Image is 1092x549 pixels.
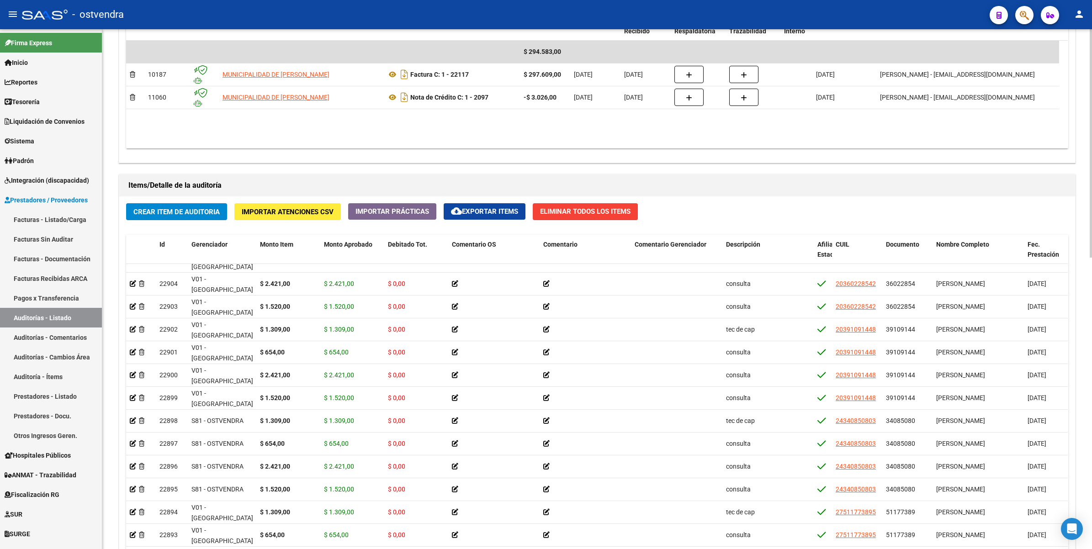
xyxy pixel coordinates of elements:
span: $ 0,00 [388,394,405,401]
strong: Nota de Crédito C: 1 - 2097 [410,94,488,101]
span: Comentario OS [452,241,496,248]
span: 22898 [159,417,178,424]
span: SUR [5,509,22,519]
strong: $ 1.309,00 [260,508,290,516]
button: Eliminar Todos los Items [533,203,638,220]
button: Exportar Items [444,203,525,220]
span: [DATE] [1028,348,1046,356]
span: [PERSON_NAME] [936,326,985,333]
span: [PERSON_NAME] [936,417,985,424]
span: [PERSON_NAME] [936,508,985,516]
span: [PERSON_NAME] [936,348,985,356]
strong: $ 2.421,00 [260,280,290,287]
span: Crear Item de Auditoria [133,208,220,216]
datatable-header-cell: Comentario OS [448,235,540,275]
span: $ 1.309,00 [324,508,354,516]
strong: Factura C: 1 - 22117 [410,71,469,78]
span: [PERSON_NAME] [936,486,985,493]
span: [DATE] [624,71,643,78]
span: Reportes [5,77,37,87]
span: 22895 [159,486,178,493]
span: SURGE [5,529,30,539]
span: [DATE] [1028,486,1046,493]
span: [DATE] [1028,326,1046,333]
datatable-header-cell: CUIL [832,235,882,275]
span: Debitado Tot. [388,241,427,248]
span: ANMAT - Trazabilidad [5,470,76,480]
span: Descripción [726,241,760,248]
strong: $ 1.520,00 [260,394,290,401]
strong: $ 654,00 [260,348,285,356]
span: [PERSON_NAME] [936,280,985,287]
span: Exportar Items [451,207,518,216]
span: 10187 [148,71,166,78]
span: [DATE] [1028,394,1046,401]
span: Doc Trazabilidad [729,17,766,35]
span: $ 0,00 [388,371,405,379]
span: 22894 [159,508,178,516]
span: Comentario [543,241,578,248]
span: 34085080 [886,440,915,447]
span: Doc Respaldatoria [674,17,716,35]
span: 27511773895 [836,508,876,516]
datatable-header-cell: Descripción [722,235,814,275]
span: Id [159,241,165,248]
span: V01 - [GEOGRAPHIC_DATA] [191,527,253,544]
span: Eliminar Todos los Items [540,207,631,216]
span: 11060 [148,94,166,101]
datatable-header-cell: Monto Aprobado [320,235,384,275]
span: [PERSON_NAME] [936,303,985,310]
span: Fiscalización RG [5,490,59,500]
span: [DATE] [816,94,835,101]
span: [DATE] [1028,440,1046,447]
span: Prestadores / Proveedores [5,195,88,205]
span: 20360228542 [836,280,876,287]
span: 22904 [159,280,178,287]
span: 22902 [159,326,178,333]
span: 22900 [159,371,178,379]
strong: $ 1.309,00 [260,417,290,424]
span: Monto Item [260,241,293,248]
span: $ 1.309,00 [324,326,354,333]
span: V01 - [GEOGRAPHIC_DATA] [191,390,253,407]
span: V01 - [GEOGRAPHIC_DATA] [191,504,253,522]
span: $ 0,00 [388,440,405,447]
span: $ 0,00 [388,508,405,516]
span: 27511773895 [836,531,876,538]
span: 22893 [159,531,178,538]
span: 22897 [159,440,178,447]
span: S81 - OSTVENDRA [191,440,244,447]
span: consulta [726,531,751,538]
span: Importar Prácticas [355,207,429,216]
span: 20391091448 [836,371,876,379]
datatable-header-cell: Afiliado Estado [814,235,832,275]
span: V01 - [GEOGRAPHIC_DATA] [191,344,253,362]
span: [PERSON_NAME] [936,371,985,379]
span: MUNICIPALIDAD DE [PERSON_NAME] [223,94,329,101]
span: CUIL [836,241,849,248]
span: consulta [726,371,751,379]
button: Importar Atenciones CSV [234,203,341,220]
span: Integración (discapacidad) [5,175,89,185]
span: MUNICIPALIDAD DE [PERSON_NAME] [223,71,329,78]
span: $ 0,00 [388,348,405,356]
mat-icon: person [1074,9,1085,20]
span: [PERSON_NAME] [936,531,985,538]
datatable-header-cell: Fec. Prestación [1024,235,1074,275]
span: Hospitales Públicos [5,450,71,460]
strong: $ 1.309,00 [260,326,290,333]
span: $ 1.520,00 [324,394,354,401]
span: tec de cap [726,508,755,516]
span: consulta [726,394,751,401]
span: 20391091448 [836,326,876,333]
span: 22901 [159,348,178,356]
span: [PERSON_NAME] - [EMAIL_ADDRESS][DOMAIN_NAME] [880,94,1035,101]
button: Importar Prácticas [348,203,436,220]
datatable-header-cell: Comentario [540,235,631,275]
span: - ostvendra [72,5,124,25]
span: [DATE] [574,71,593,78]
span: [DATE] [1028,303,1046,310]
span: $ 0,00 [388,326,405,333]
span: [DATE] [1028,463,1046,470]
span: V01 - [GEOGRAPHIC_DATA] [191,298,253,316]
